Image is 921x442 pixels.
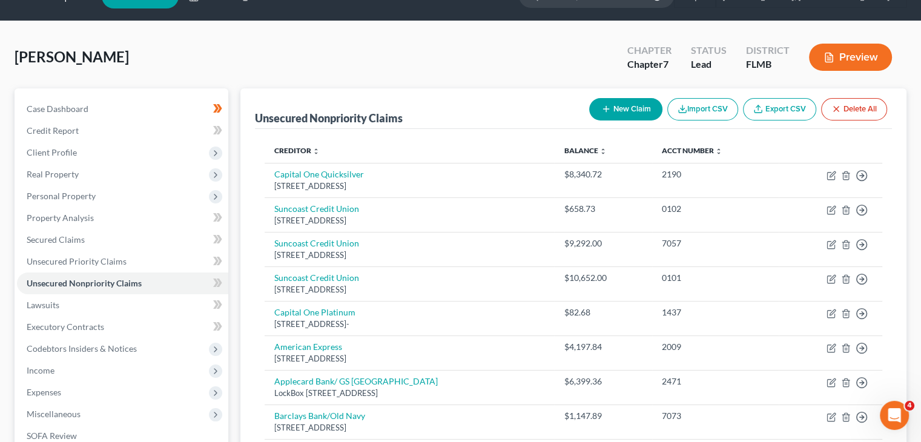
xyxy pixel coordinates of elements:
div: [STREET_ADDRESS] [274,249,544,261]
a: Unsecured Priority Claims [17,251,228,272]
div: Unsecured Nonpriority Claims [255,111,403,125]
div: [STREET_ADDRESS] [274,215,544,226]
div: [STREET_ADDRESS] [274,284,544,295]
div: LockBox [STREET_ADDRESS] [274,388,544,399]
span: SOFA Review [27,430,77,441]
div: $8,340.72 [564,168,642,180]
a: Barclays Bank/Old Navy [274,411,365,421]
i: unfold_more [312,148,320,155]
span: [PERSON_NAME] [15,48,129,65]
span: Unsecured Priority Claims [27,256,127,266]
span: Codebtors Insiders & Notices [27,343,137,354]
div: $658.73 [564,203,642,215]
div: 1437 [662,306,769,318]
a: Secured Claims [17,229,228,251]
div: [STREET_ADDRESS] [274,422,544,434]
span: Real Property [27,169,79,179]
a: Case Dashboard [17,98,228,120]
div: [STREET_ADDRESS]- [274,318,544,330]
div: 2190 [662,168,769,180]
button: Preview [809,44,892,71]
span: Lawsuits [27,300,59,310]
a: American Express [274,341,342,352]
span: Personal Property [27,191,96,201]
a: Creditor unfold_more [274,146,320,155]
a: Suncoast Credit Union [274,272,359,283]
span: Property Analysis [27,213,94,223]
div: 7073 [662,410,769,422]
span: Expenses [27,387,61,397]
a: Suncoast Credit Union [274,203,359,214]
span: Miscellaneous [27,409,81,419]
button: New Claim [589,98,662,120]
div: 2009 [662,341,769,353]
span: Secured Claims [27,234,85,245]
div: 0101 [662,272,769,284]
div: $4,197.84 [564,341,642,353]
button: Import CSV [667,98,738,120]
div: [STREET_ADDRESS] [274,353,544,364]
span: Client Profile [27,147,77,157]
div: 7057 [662,237,769,249]
span: Executory Contracts [27,322,104,332]
span: Credit Report [27,125,79,136]
a: Credit Report [17,120,228,142]
a: Lawsuits [17,294,228,316]
a: Acct Number unfold_more [662,146,722,155]
div: 0102 [662,203,769,215]
a: Unsecured Nonpriority Claims [17,272,228,294]
a: Balance unfold_more [564,146,606,155]
iframe: Intercom live chat [880,401,909,430]
div: District [746,44,790,58]
div: Lead [691,58,727,71]
div: Status [691,44,727,58]
span: 7 [663,58,668,70]
a: Export CSV [743,98,816,120]
button: Delete All [821,98,887,120]
span: 4 [905,401,914,411]
div: Chapter [627,58,672,71]
i: unfold_more [715,148,722,155]
div: FLMB [746,58,790,71]
span: Unsecured Nonpriority Claims [27,278,142,288]
div: $10,652.00 [564,272,642,284]
div: $6,399.36 [564,375,642,388]
a: Capital One Quicksilver [274,169,364,179]
span: Income [27,365,54,375]
div: $9,292.00 [564,237,642,249]
div: $82.68 [564,306,642,318]
a: Capital One Platinum [274,307,355,317]
div: Chapter [627,44,672,58]
div: $1,147.89 [564,410,642,422]
a: Suncoast Credit Union [274,238,359,248]
div: 2471 [662,375,769,388]
a: Applecard Bank/ GS [GEOGRAPHIC_DATA] [274,376,438,386]
a: Executory Contracts [17,316,228,338]
a: Property Analysis [17,207,228,229]
i: unfold_more [599,148,606,155]
div: [STREET_ADDRESS] [274,180,544,192]
span: Case Dashboard [27,104,88,114]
